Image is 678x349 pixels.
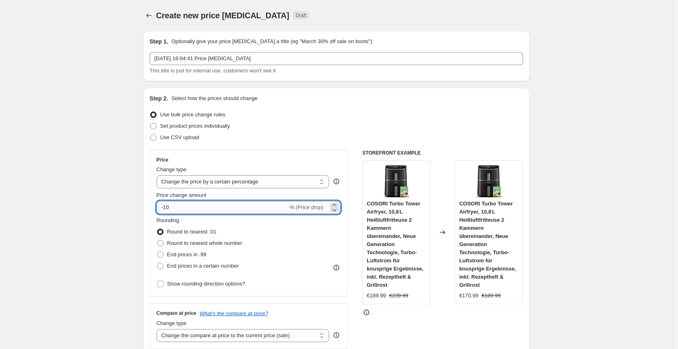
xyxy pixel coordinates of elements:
[143,10,155,21] button: Price change jobs
[171,37,372,46] p: Optionally give your price [MEDICAL_DATA] a title (eg "March 30% off sale on boots")
[171,94,257,103] p: Select how the prices should change
[157,192,207,198] span: Price change amount
[157,157,168,163] h3: Price
[362,150,523,156] h6: STOREFRONT EXAMPLE
[296,12,306,19] span: Draft
[157,166,187,172] span: Change type
[473,165,505,197] img: 81D7dn3MkYL_80x.jpg
[167,281,245,287] span: Show rounding direction options?
[200,310,268,316] button: What's the compare at price?
[150,94,168,103] h2: Step 2.
[157,310,196,316] h3: Compare at price
[157,217,179,223] span: Rounding
[459,201,516,288] span: COSORI Turbo Tower Airfryer, 10,8 L Heißluftfritteuse 2 Kammern übereinander, Neue Generation Tec...
[459,292,478,300] div: €170.99
[367,201,423,288] span: COSORI Turbo Tower Airfryer, 10,8 L Heißluftfritteuse 2 Kammern übereinander, Neue Generation Tec...
[157,320,187,326] span: Change type
[167,251,207,257] span: End prices in .99
[157,201,288,214] input: -15
[332,331,340,339] div: help
[160,111,225,118] span: Use bulk price change rules
[150,37,168,46] h2: Step 1.
[367,292,386,300] div: €189.99
[332,177,340,185] div: help
[160,123,230,129] span: Set product prices individually
[156,11,290,20] span: Create new price [MEDICAL_DATA]
[160,134,199,140] span: Use CSV upload
[380,165,412,197] img: 81D7dn3MkYL_80x.jpg
[389,292,408,300] strike: €239.99
[167,263,239,269] span: End prices in a certain number
[482,292,501,300] strike: €189.99
[167,229,216,235] span: Round to nearest .01
[167,240,242,246] span: Round to nearest whole number
[150,52,523,65] input: 30% off holiday sale
[150,68,276,74] span: This title is just for internal use, customers won't see it
[290,204,323,210] span: % (Price drop)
